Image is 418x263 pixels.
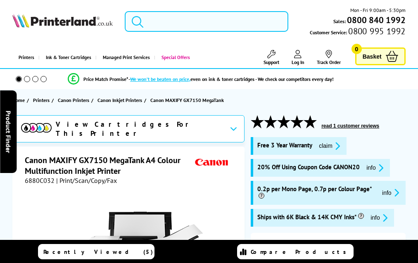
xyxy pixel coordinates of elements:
[292,50,304,65] a: Log In
[237,244,354,259] a: Compare Products
[317,50,341,65] a: Track Order
[264,59,279,65] span: Support
[128,76,334,82] div: - even on ink & toner cartridges - We check our competitors every day!
[363,51,382,62] span: Basket
[193,155,231,170] img: Canon
[58,96,91,104] a: Canon Printers
[355,47,406,65] a: Basket 0
[292,59,304,65] span: Log In
[12,14,112,29] a: Printerland Logo
[333,17,346,25] span: Sales:
[38,244,154,259] a: Recently Viewed (5)
[251,248,351,256] span: Compare Products
[257,163,360,173] span: 20% Off Using Coupon Code CANON20
[319,123,382,129] button: read 1 customer reviews
[46,47,91,68] span: Ink & Toner Cartridges
[380,188,401,197] button: promo-description
[43,248,153,256] span: Recently Viewed (5)
[12,14,112,28] img: Printerland Logo
[350,6,406,14] span: Mon - Fri 9:00am - 5:30pm
[351,44,362,54] span: 0
[97,96,142,104] span: Canon Inkjet Printers
[4,72,397,86] li: modal_Promise
[97,96,144,104] a: Canon Inkjet Printers
[83,76,128,82] span: Price Match Promise*
[257,213,364,223] span: Ships with 6K Black & 14K CMY Inks*
[154,47,194,68] a: Special Offers
[264,50,279,65] a: Support
[150,96,224,104] span: Canon MAXIFY GX7150 MegaTank
[25,155,193,176] h1: Canon MAXIFY GX7150 MegaTank A4 Colour Multifunction Inkjet Printer
[364,163,386,173] button: promo-description
[257,185,375,201] span: 0.2p per Mono Page, 0.7p per Colour Page*
[56,176,117,185] span: | Print/Scan/Copy/Fax
[56,120,223,138] span: View Cartridges For This Printer
[38,47,95,68] a: Ink & Toner Cartridges
[347,14,406,26] b: 0800 840 1992
[150,96,226,104] a: Canon MAXIFY GX7150 MegaTank
[130,76,190,82] span: We won’t be beaten on price,
[21,123,52,133] img: View Cartridges
[25,176,55,185] span: 6880C032
[58,96,89,104] span: Canon Printers
[316,141,342,151] button: promo-description
[4,110,12,153] span: Product Finder
[368,213,390,223] button: promo-description
[33,96,52,104] a: Printers
[346,16,406,24] a: 0800 840 1992
[347,27,405,35] span: 0800 995 1992
[33,96,50,104] span: Printers
[12,96,27,104] a: Home
[310,27,405,36] span: Customer Service:
[257,141,312,151] span: Free 3 Year Warranty
[95,47,154,68] a: Managed Print Services
[12,47,38,68] a: Printers
[12,96,25,104] span: Home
